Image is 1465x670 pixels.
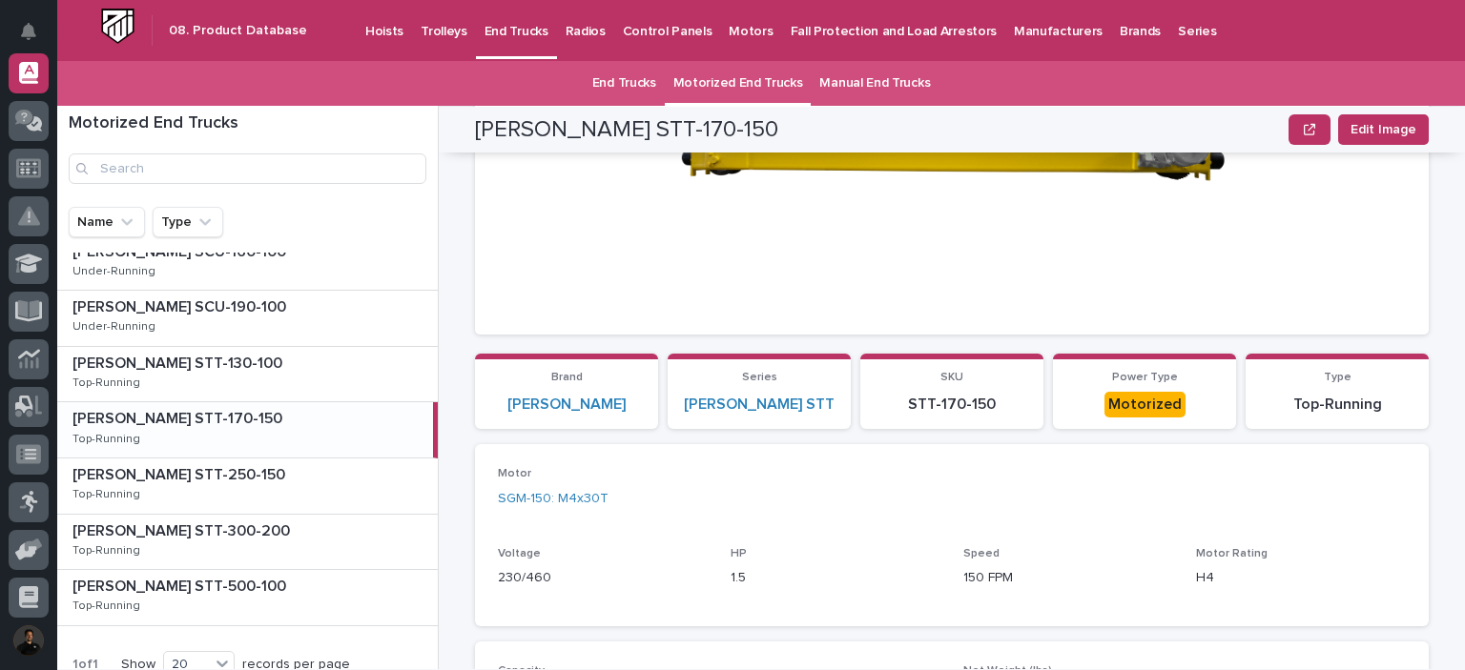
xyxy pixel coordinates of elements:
[72,294,290,316] p: [PERSON_NAME] SCU-190-100
[742,372,777,383] span: Series
[72,462,289,484] p: [PERSON_NAME] STT-250-150
[57,570,438,626] a: [PERSON_NAME] STT-500-100[PERSON_NAME] STT-500-100 Top-Running
[1104,392,1186,417] div: Motorized
[1351,120,1416,139] span: Edit Image
[72,320,155,334] p: Under-Running
[100,9,135,44] img: Workspace Logo
[819,61,930,106] a: Manual End Trucks
[72,376,140,390] p: Top-Running
[872,396,1032,414] p: STT-170-150
[1324,372,1352,383] span: Type
[72,518,294,540] p: [PERSON_NAME] STT-300-200
[72,488,140,501] p: Top-Running
[684,396,835,414] a: [PERSON_NAME] STT
[69,153,426,184] input: Search
[498,468,531,479] span: Motor
[1196,548,1268,559] span: Motor Rating
[1257,396,1417,414] p: Top-Running
[475,116,778,144] h2: [PERSON_NAME] STT-170-150
[1338,114,1429,145] button: Edit Image
[940,372,963,383] span: SKU
[731,568,940,588] p: 1.5
[72,574,290,596] p: [PERSON_NAME] STT-500-100
[9,620,49,660] button: users-avatar
[9,11,49,51] button: Notifications
[498,568,708,588] p: 230/460
[69,207,145,237] button: Name
[72,544,140,558] p: Top-Running
[69,113,426,134] h1: Motorized End Trucks
[72,433,140,446] p: Top-Running
[498,489,609,509] a: SGM-150: M4x30T
[72,406,286,428] p: [PERSON_NAME] STT-170-150
[57,515,438,571] a: [PERSON_NAME] STT-300-200[PERSON_NAME] STT-300-200 Top-Running
[57,458,438,515] a: [PERSON_NAME] STT-250-150[PERSON_NAME] STT-250-150 Top-Running
[551,372,583,383] span: Brand
[57,291,438,347] a: [PERSON_NAME] SCU-190-100[PERSON_NAME] SCU-190-100 Under-Running
[57,347,438,403] a: [PERSON_NAME] STT-130-100[PERSON_NAME] STT-130-100 Top-Running
[72,351,286,373] p: [PERSON_NAME] STT-130-100
[72,599,140,613] p: Top-Running
[153,207,223,237] button: Type
[963,568,1173,588] p: 150 FPM
[963,548,1000,559] span: Speed
[498,548,541,559] span: Voltage
[72,265,155,278] p: Under-Running
[731,548,747,559] span: HP
[1112,372,1178,383] span: Power Type
[592,61,656,106] a: End Trucks
[507,396,626,414] a: [PERSON_NAME]
[673,61,803,106] a: Motorized End Trucks
[57,402,438,458] a: [PERSON_NAME] STT-170-150[PERSON_NAME] STT-170-150 Top-Running
[1196,568,1406,588] p: H4
[57,235,438,292] a: [PERSON_NAME] SCU-160-100[PERSON_NAME] SCU-160-100 Under-Running
[169,23,307,39] h2: 08. Product Database
[24,23,49,53] div: Notifications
